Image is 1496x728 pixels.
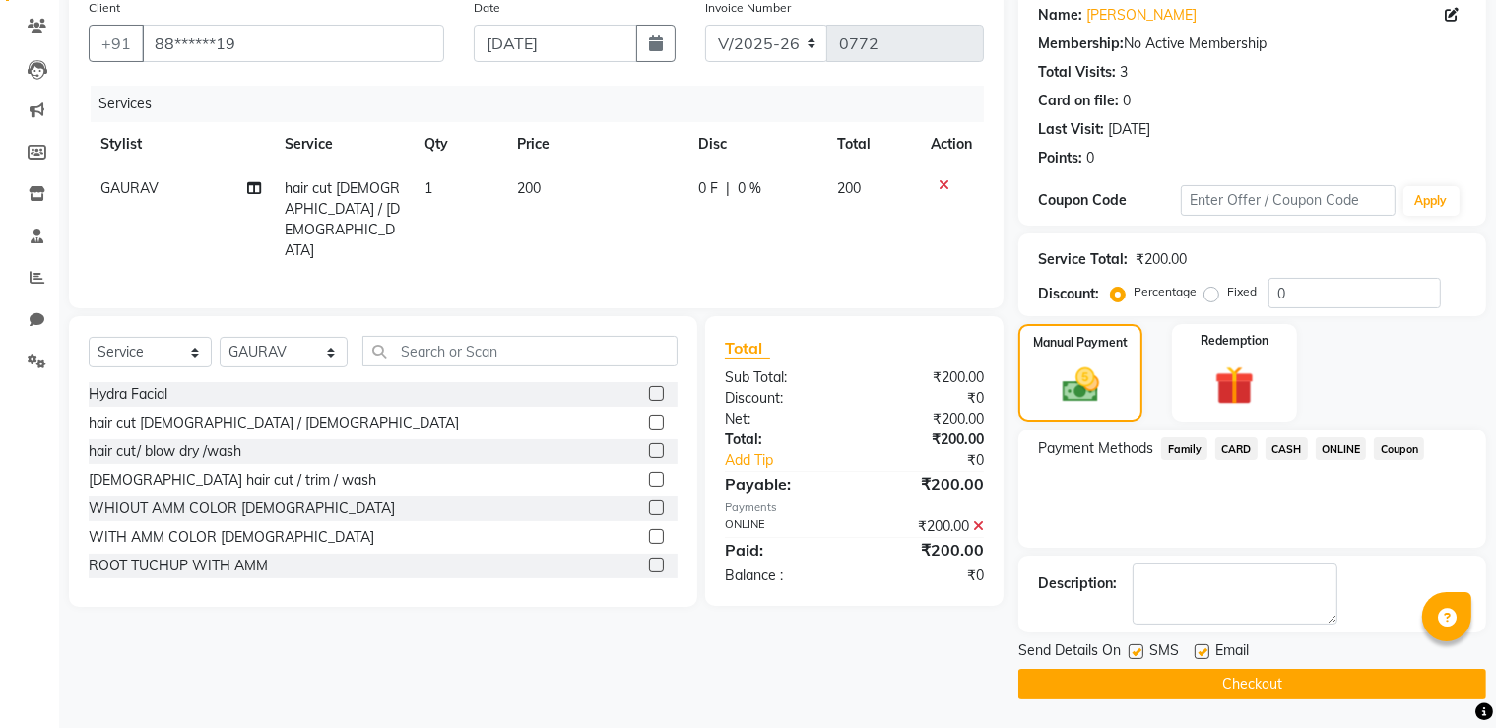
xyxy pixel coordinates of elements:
[1136,249,1187,270] div: ₹200.00
[1033,334,1128,352] label: Manual Payment
[1201,332,1268,350] label: Redemption
[1018,669,1486,699] button: Checkout
[1120,62,1128,83] div: 3
[1181,185,1395,216] input: Enter Offer / Coupon Code
[1018,640,1121,665] span: Send Details On
[1149,640,1179,665] span: SMS
[837,179,861,197] span: 200
[1038,119,1104,140] div: Last Visit:
[855,538,1000,562] div: ₹200.00
[726,178,730,199] span: |
[1086,5,1197,26] a: [PERSON_NAME]
[738,178,761,199] span: 0 %
[100,179,159,197] span: GAURAV
[89,498,395,519] div: WHIOUT AMM COLOR [DEMOGRAPHIC_DATA]
[1316,437,1367,460] span: ONLINE
[855,367,1000,388] div: ₹200.00
[1403,186,1460,216] button: Apply
[710,388,855,409] div: Discount:
[1038,284,1099,304] div: Discount:
[1038,62,1116,83] div: Total Visits:
[698,178,718,199] span: 0 F
[919,122,984,166] th: Action
[1038,573,1117,594] div: Description:
[91,86,999,122] div: Services
[1038,33,1466,54] div: No Active Membership
[855,409,1000,430] div: ₹200.00
[285,179,400,259] span: hair cut [DEMOGRAPHIC_DATA] / [DEMOGRAPHIC_DATA]
[1086,148,1094,168] div: 0
[725,338,770,359] span: Total
[686,122,825,166] th: Disc
[1203,362,1267,410] img: _gift.svg
[855,472,1000,496] div: ₹200.00
[878,450,999,471] div: ₹0
[1215,640,1249,665] span: Email
[855,516,1000,537] div: ₹200.00
[424,179,432,197] span: 1
[710,538,855,562] div: Paid:
[710,409,855,430] div: Net:
[505,122,686,166] th: Price
[1374,437,1424,460] span: Coupon
[1108,119,1150,140] div: [DATE]
[725,499,984,516] div: Payments
[1215,437,1258,460] span: CARD
[710,565,855,586] div: Balance :
[89,384,167,405] div: Hydra Facial
[855,430,1000,450] div: ₹200.00
[1161,437,1207,460] span: Family
[710,472,855,496] div: Payable:
[517,179,541,197] span: 200
[362,336,678,366] input: Search or Scan
[1038,33,1124,54] div: Membership:
[1038,438,1153,459] span: Payment Methods
[710,367,855,388] div: Sub Total:
[1051,364,1112,407] img: _cash.svg
[1038,249,1128,270] div: Service Total:
[825,122,919,166] th: Total
[89,556,268,576] div: ROOT TUCHUP WITH AMM
[710,516,855,537] div: ONLINE
[1038,148,1082,168] div: Points:
[273,122,413,166] th: Service
[89,122,273,166] th: Stylist
[710,430,855,450] div: Total:
[142,25,444,62] input: Search by Name/Mobile/Email/Code
[1038,5,1082,26] div: Name:
[1266,437,1308,460] span: CASH
[1123,91,1131,111] div: 0
[710,450,878,471] a: Add Tip
[1227,283,1257,300] label: Fixed
[89,527,374,548] div: WITH AMM COLOR [DEMOGRAPHIC_DATA]
[1134,283,1197,300] label: Percentage
[89,413,459,433] div: hair cut [DEMOGRAPHIC_DATA] / [DEMOGRAPHIC_DATA]
[855,565,1000,586] div: ₹0
[1038,91,1119,111] div: Card on file:
[413,122,505,166] th: Qty
[89,441,241,462] div: hair cut/ blow dry /wash
[1038,190,1181,211] div: Coupon Code
[89,25,144,62] button: +91
[855,388,1000,409] div: ₹0
[89,470,376,491] div: [DEMOGRAPHIC_DATA] hair cut / trim / wash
